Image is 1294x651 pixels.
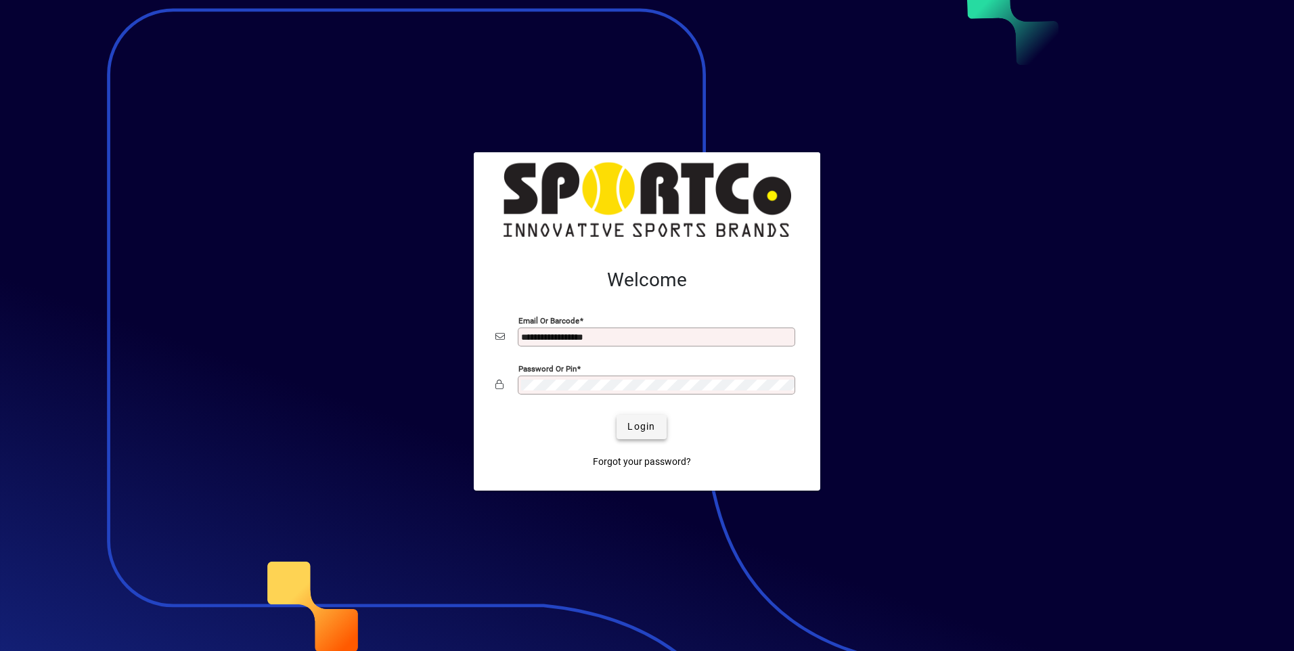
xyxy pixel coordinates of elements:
a: Forgot your password? [587,450,696,474]
h2: Welcome [495,269,799,292]
button: Login [617,415,666,439]
span: Login [627,420,655,434]
mat-label: Password or Pin [518,363,577,373]
mat-label: Email or Barcode [518,315,579,325]
span: Forgot your password? [593,455,691,469]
